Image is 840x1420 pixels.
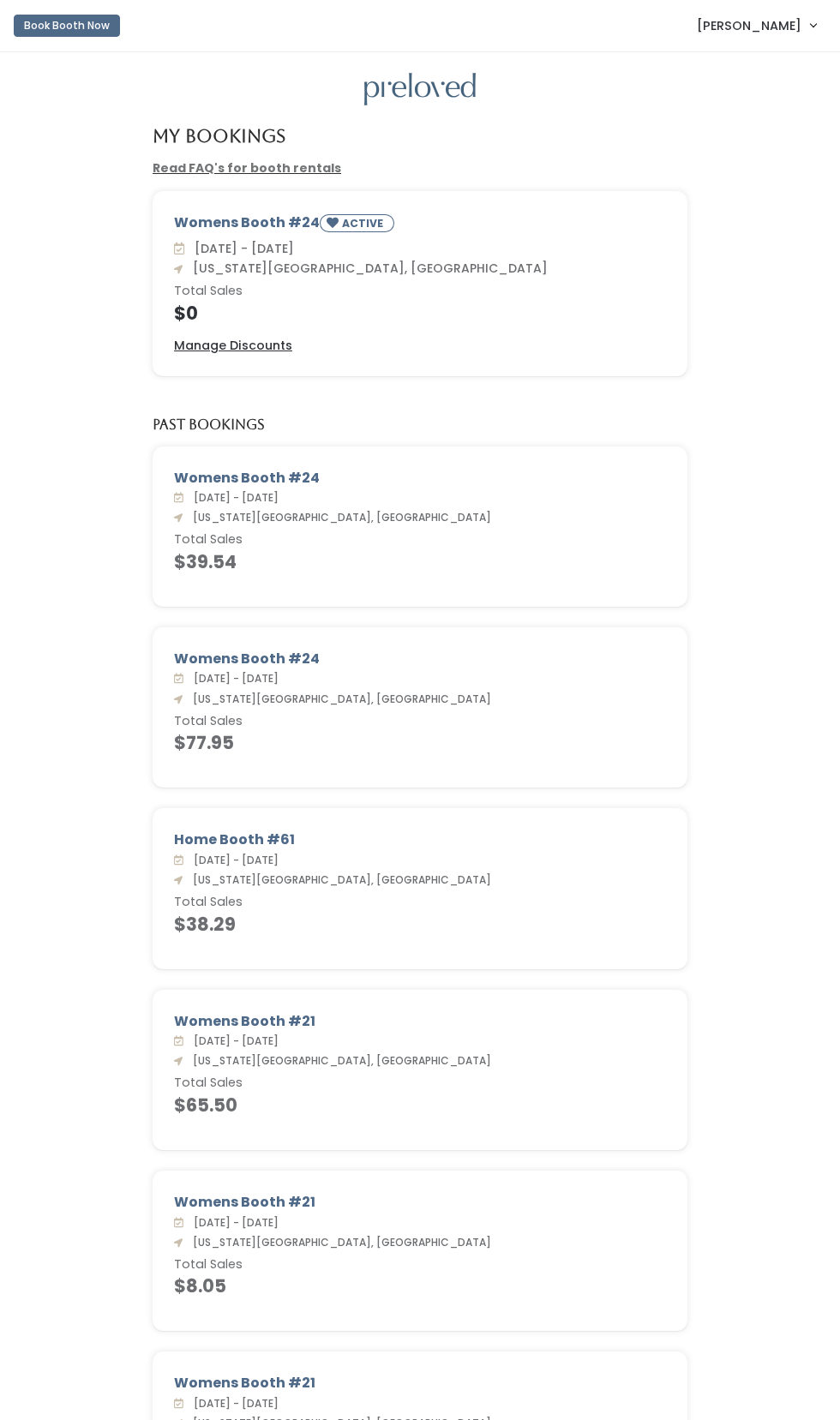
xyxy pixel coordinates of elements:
h4: $65.50 [174,1095,666,1115]
h4: $38.29 [174,914,666,934]
span: [DATE] - [DATE] [187,1396,279,1411]
span: [DATE] - [DATE] [188,240,294,257]
span: [DATE] - [DATE] [187,1215,279,1230]
a: Book Booth Now [14,7,120,45]
span: [DATE] - [DATE] [187,853,279,867]
a: Read FAQ's for booth rentals [153,159,341,177]
span: [US_STATE][GEOGRAPHIC_DATA], [GEOGRAPHIC_DATA] [186,692,491,706]
h6: Total Sales [174,1258,666,1272]
div: Womens Booth #21 [174,1192,666,1213]
h6: Total Sales [174,285,666,298]
a: [PERSON_NAME] [680,7,833,44]
h4: $8.05 [174,1276,666,1296]
h6: Total Sales [174,896,666,909]
span: [DATE] - [DATE] [187,490,279,505]
div: Womens Booth #24 [174,213,666,239]
div: Womens Booth #24 [174,649,666,669]
span: [US_STATE][GEOGRAPHIC_DATA], [GEOGRAPHIC_DATA] [186,1053,491,1068]
h6: Total Sales [174,1076,666,1090]
h5: Past Bookings [153,417,265,433]
button: Book Booth Now [14,15,120,37]
span: [US_STATE][GEOGRAPHIC_DATA], [GEOGRAPHIC_DATA] [186,1235,491,1249]
div: Womens Booth #21 [174,1011,666,1032]
span: [US_STATE][GEOGRAPHIC_DATA], [GEOGRAPHIC_DATA] [186,510,491,524]
h4: $39.54 [174,552,666,572]
span: [PERSON_NAME] [697,16,801,35]
span: [US_STATE][GEOGRAPHIC_DATA], [GEOGRAPHIC_DATA] [186,872,491,887]
span: [DATE] - [DATE] [187,1034,279,1048]
span: [US_STATE][GEOGRAPHIC_DATA], [GEOGRAPHIC_DATA] [186,260,548,277]
div: Womens Booth #21 [174,1373,666,1393]
a: Manage Discounts [174,337,292,355]
u: Manage Discounts [174,337,292,354]
div: Home Booth #61 [174,830,666,850]
h6: Total Sales [174,533,666,547]
h6: Total Sales [174,715,666,728]
h4: $77.95 [174,733,666,752]
small: ACTIVE [342,216,387,231]
h4: $0 [174,303,666,323]
div: Womens Booth #24 [174,468,666,488]
img: preloved logo [364,73,476,106]
h4: My Bookings [153,126,285,146]
span: [DATE] - [DATE] [187,671,279,686]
